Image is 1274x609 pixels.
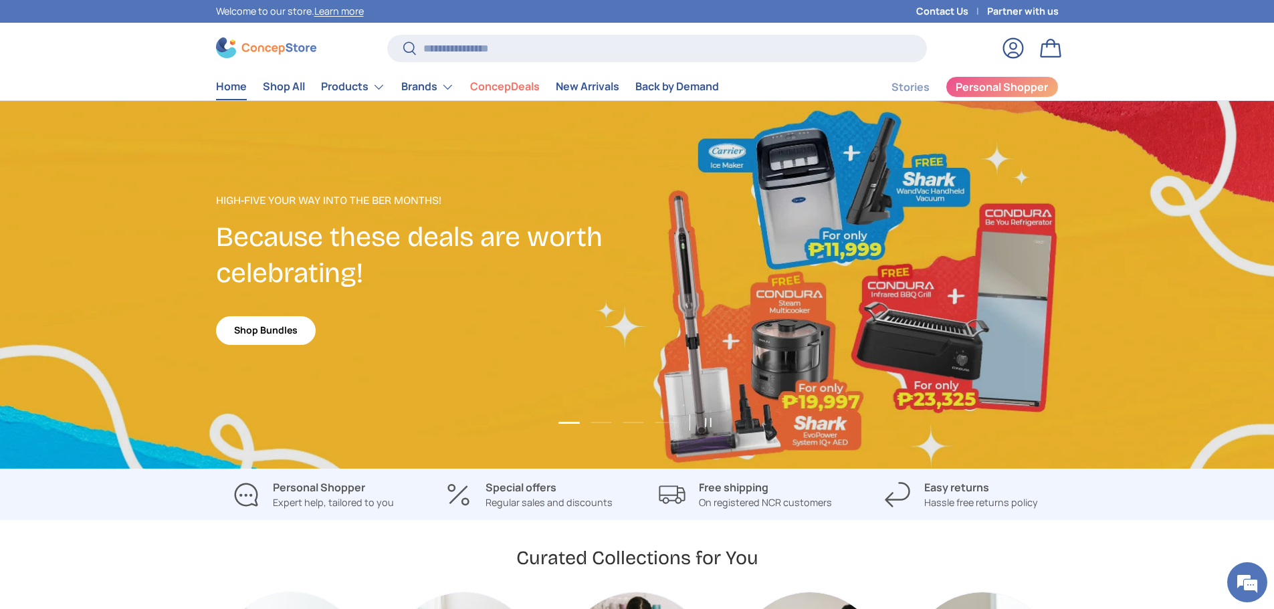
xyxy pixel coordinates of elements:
summary: Products [313,74,393,100]
p: Regular sales and discounts [486,495,613,510]
a: Shop All [263,74,305,100]
span: Personal Shopper [956,82,1048,92]
strong: Free shipping [699,480,768,495]
h2: Curated Collections for You [516,545,758,570]
summary: Brands [393,74,462,100]
a: Special offers Regular sales and discounts [432,479,627,510]
p: Hassle free returns policy [924,495,1038,510]
a: Personal Shopper [946,76,1059,98]
strong: Special offers [486,480,556,495]
a: Products [321,74,385,100]
a: Partner with us [987,4,1059,19]
a: Brands [401,74,454,100]
a: Back by Demand [635,74,719,100]
nav: Primary [216,74,719,100]
p: High-Five Your Way Into the Ber Months! [216,193,637,209]
img: ConcepStore [216,37,316,58]
a: ConcepDeals [470,74,540,100]
a: Home [216,74,247,100]
nav: Secondary [859,74,1059,100]
a: Easy returns Hassle free returns policy [864,479,1059,510]
a: New Arrivals [556,74,619,100]
p: On registered NCR customers [699,495,832,510]
a: Contact Us [916,4,987,19]
p: Expert help, tailored to you [273,495,394,510]
p: Welcome to our store. [216,4,364,19]
a: Personal Shopper Expert help, tailored to you [216,479,411,510]
strong: Easy returns [924,480,989,495]
a: Free shipping On registered NCR customers [648,479,843,510]
strong: Personal Shopper [273,480,365,495]
a: Shop Bundles [216,316,316,345]
h2: Because these deals are worth celebrating! [216,219,637,291]
a: Stories [891,74,930,100]
a: Learn more [314,5,364,17]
